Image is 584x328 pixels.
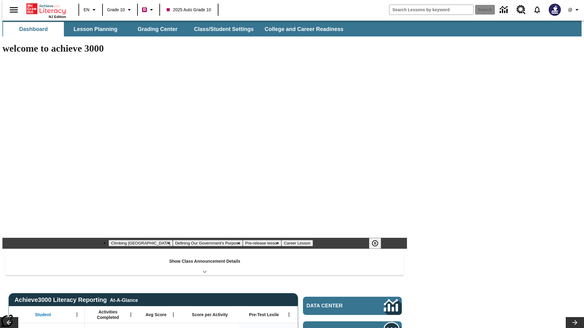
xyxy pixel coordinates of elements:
h1: welcome to achieve 3000 [2,43,407,54]
a: Data Center [303,297,402,315]
div: SubNavbar [2,21,582,36]
button: Select a new avatar [545,2,565,18]
div: SubNavbar [2,22,349,36]
a: Home [26,3,66,15]
span: Student [35,312,51,317]
button: Open Menu [126,310,135,319]
button: Slide 1 Climbing Mount Tai [109,240,172,246]
div: Pause [369,238,387,249]
span: EN [84,7,89,13]
button: Boost Class color is violet red. Change class color [140,4,158,15]
span: Data Center [307,303,363,309]
span: Achieve3000 Literacy Reporting [15,296,138,303]
button: Pause [369,238,381,249]
img: Avatar [549,4,561,16]
input: search field [389,5,473,15]
button: Language: EN, Select a language [81,4,100,15]
button: Dashboard [3,22,64,36]
span: Grade 10 [107,7,125,13]
div: Home [26,2,66,19]
button: College and Career Readiness [260,22,348,36]
button: Profile/Settings [565,4,584,15]
button: Slide 2 Defining Our Government's Purpose [173,240,243,246]
button: Lesson carousel, Next [566,317,584,328]
p: Show Class Announcement Details [169,258,240,265]
span: Score per Activity [192,312,228,317]
button: Open Menu [169,310,178,319]
button: Slide 3 Pre-release lesson [243,240,281,246]
span: Avg Score [145,312,166,317]
span: Pre-Test Lexile [249,312,279,317]
button: Class/Student Settings [189,22,259,36]
span: B [143,6,146,13]
div: Show Class Announcement Details [5,255,404,275]
a: Notifications [529,2,545,18]
a: Data Center [496,2,513,18]
span: Activities Completed [88,309,128,320]
div: At-A-Glance [110,296,138,303]
button: Grading Center [127,22,188,36]
button: Slide 4 Career Lesson [281,240,313,246]
span: NJ Edition [49,15,66,19]
button: Open Menu [284,310,294,319]
button: Open Menu [72,310,82,319]
button: Lesson Planning [65,22,126,36]
span: @ [568,7,572,13]
button: Open side menu [5,1,23,19]
span: 2025 Auto Grade 10 [167,7,211,13]
a: Resource Center, Will open in new tab [513,2,529,18]
button: Grade: Grade 10, Select a grade [105,4,135,15]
